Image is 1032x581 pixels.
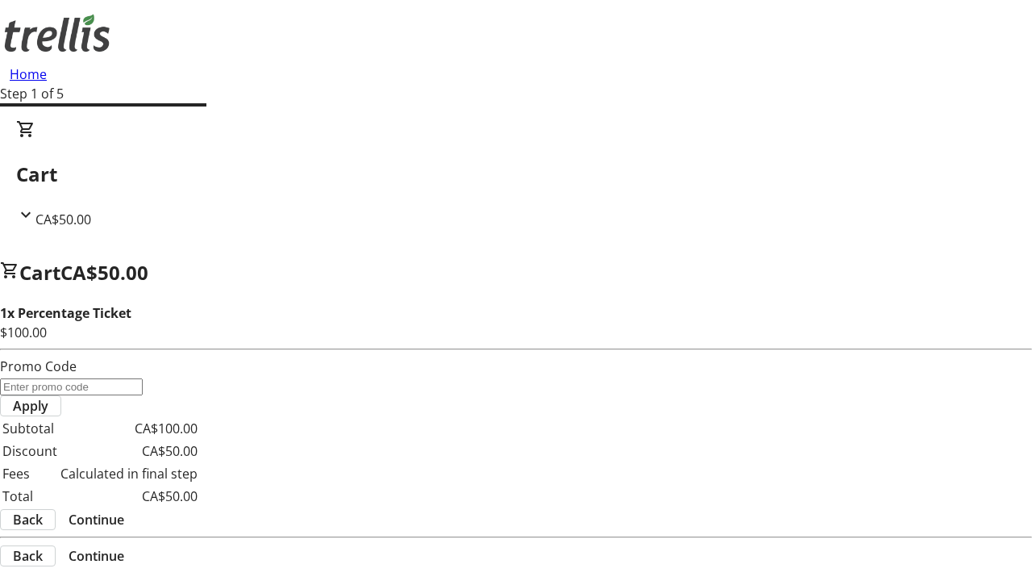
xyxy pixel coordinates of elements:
[19,259,60,286] span: Cart
[2,441,58,462] td: Discount
[60,463,198,484] td: Calculated in final step
[13,396,48,416] span: Apply
[60,418,198,439] td: CA$100.00
[2,463,58,484] td: Fees
[56,546,137,566] button: Continue
[13,546,43,566] span: Back
[60,259,148,286] span: CA$50.00
[13,510,43,529] span: Back
[2,418,58,439] td: Subtotal
[56,510,137,529] button: Continue
[60,441,198,462] td: CA$50.00
[35,211,91,228] span: CA$50.00
[2,486,58,507] td: Total
[69,546,124,566] span: Continue
[16,119,1016,229] div: CartCA$50.00
[60,486,198,507] td: CA$50.00
[16,160,1016,189] h2: Cart
[69,510,124,529] span: Continue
